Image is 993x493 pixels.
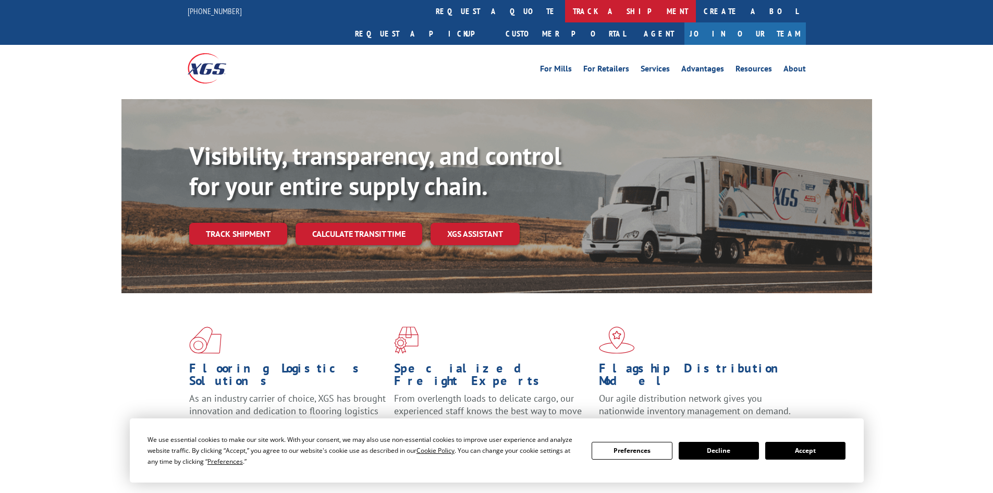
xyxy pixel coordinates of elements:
b: Visibility, transparency, and control for your entire supply chain. [189,139,561,202]
a: Agent [633,22,684,45]
a: About [783,65,806,76]
img: xgs-icon-flagship-distribution-model-red [599,327,635,354]
a: Services [641,65,670,76]
h1: Flooring Logistics Solutions [189,362,386,392]
a: XGS ASSISTANT [431,223,520,245]
a: Track shipment [189,223,287,245]
a: Customer Portal [498,22,633,45]
h1: Specialized Freight Experts [394,362,591,392]
img: xgs-icon-focused-on-flooring-red [394,327,419,354]
img: xgs-icon-total-supply-chain-intelligence-red [189,327,222,354]
button: Decline [679,442,759,460]
a: Resources [735,65,772,76]
button: Preferences [592,442,672,460]
h1: Flagship Distribution Model [599,362,796,392]
span: Cookie Policy [416,446,455,455]
a: Advantages [681,65,724,76]
a: Calculate transit time [296,223,422,245]
button: Accept [765,442,845,460]
a: [PHONE_NUMBER] [188,6,242,16]
span: Preferences [207,457,243,466]
a: For Retailers [583,65,629,76]
a: Join Our Team [684,22,806,45]
div: Cookie Consent Prompt [130,418,864,483]
span: As an industry carrier of choice, XGS has brought innovation and dedication to flooring logistics... [189,392,386,429]
div: We use essential cookies to make our site work. With your consent, we may also use non-essential ... [148,434,579,467]
a: For Mills [540,65,572,76]
a: Request a pickup [347,22,498,45]
p: From overlength loads to delicate cargo, our experienced staff knows the best way to move your fr... [394,392,591,439]
span: Our agile distribution network gives you nationwide inventory management on demand. [599,392,791,417]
